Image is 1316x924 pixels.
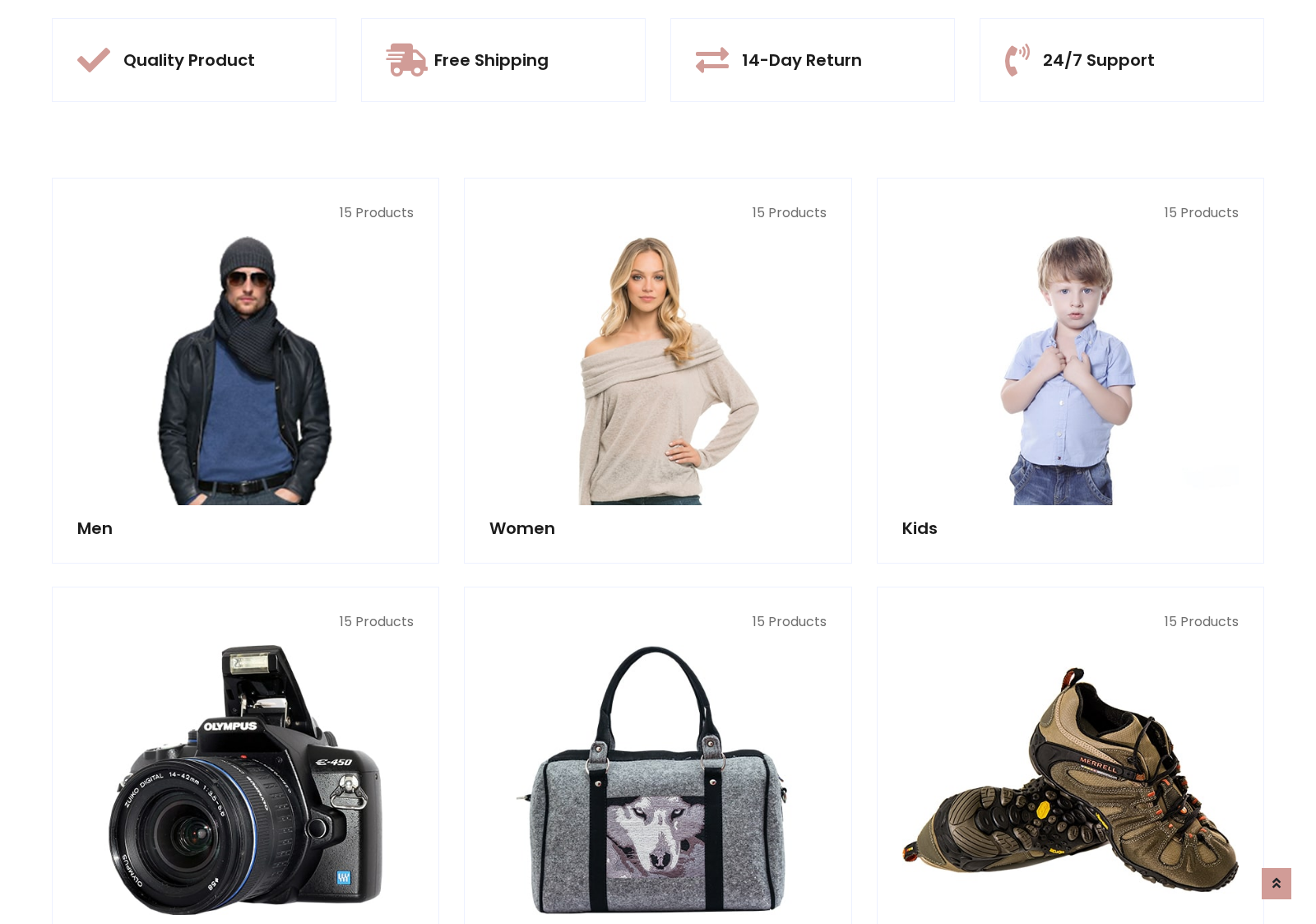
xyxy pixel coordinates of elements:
[434,50,549,70] h5: Free Shipping
[1043,50,1155,70] h5: 24/7 Support
[489,203,826,223] p: 15 Products
[489,518,826,538] h5: Women
[902,612,1239,632] p: 15 Products
[489,612,826,632] p: 15 Products
[742,50,862,70] h5: 14-Day Return
[902,203,1239,223] p: 15 Products
[77,612,414,632] p: 15 Products
[123,50,255,70] h5: Quality Product
[77,518,414,538] h5: Men
[77,203,414,223] p: 15 Products
[902,518,1239,538] h5: Kids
